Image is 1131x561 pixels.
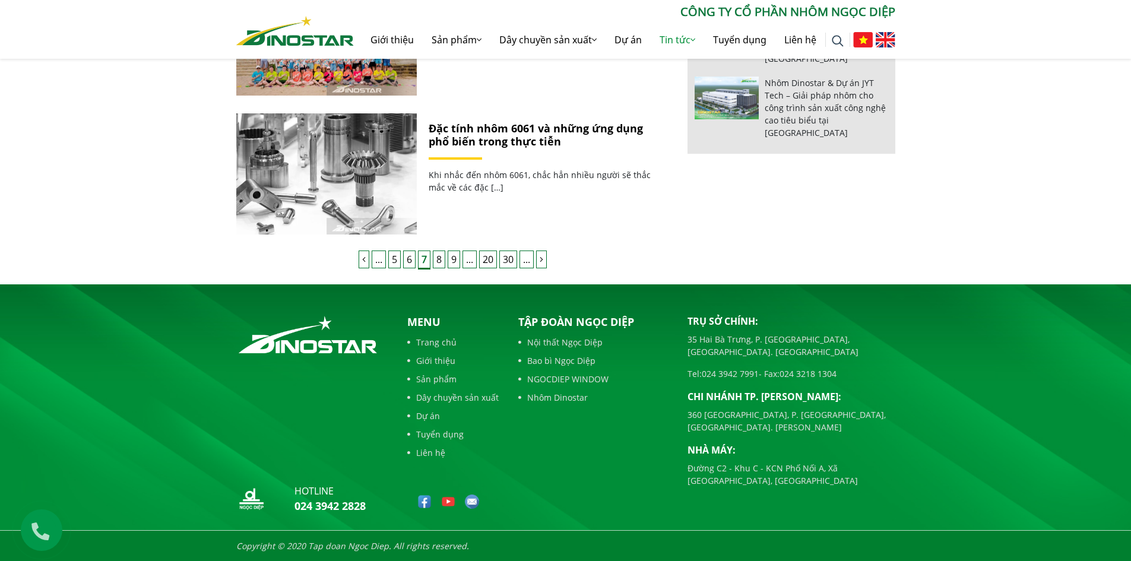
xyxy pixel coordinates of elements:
img: Nhôm Dinostar [236,16,354,46]
a: Bao bì Ngọc Diệp [518,354,670,367]
a: Dây chuyền sản xuất [407,391,499,404]
img: Tiếng Việt [853,32,873,47]
a: Dự án [606,21,651,59]
a: Đặc tính nhôm 6061 và những ứng dụng phổ biến trong thực tiễn [429,121,643,148]
p: Menu [407,314,499,330]
p: 35 Hai Bà Trưng, P. [GEOGRAPHIC_DATA], [GEOGRAPHIC_DATA]. [GEOGRAPHIC_DATA] [688,333,895,358]
a: Sản phẩm [407,373,499,385]
p: Trụ sở chính: [688,314,895,328]
a: Nhôm Dinostar [518,391,670,404]
span: ... [372,251,386,268]
p: 360 [GEOGRAPHIC_DATA], P. [GEOGRAPHIC_DATA], [GEOGRAPHIC_DATA]. [PERSON_NAME] [688,408,895,433]
a: Trang sau [536,251,547,268]
p: Đường C2 - Khu C - KCN Phố Nối A, Xã [GEOGRAPHIC_DATA], [GEOGRAPHIC_DATA] [688,462,895,487]
a: 024 3942 7991 [702,368,759,379]
a: Trang trước [359,251,369,268]
img: logo_nd_footer [236,484,266,514]
a: Giới thiệu [362,21,423,59]
p: Chi nhánh TP. [PERSON_NAME]: [688,389,895,404]
p: Tập đoàn Ngọc Diệp [518,314,670,330]
a: 8 [433,251,445,268]
span: ... [462,251,477,268]
a: Liên hệ [775,21,825,59]
a: Giới thiệu [407,354,499,367]
a: 9 [448,251,460,268]
a: 5 [388,251,401,268]
a: Nội thất Ngọc Diệp [518,336,670,348]
p: CÔNG TY CỔ PHẦN NHÔM NGỌC DIỆP [354,3,895,21]
a: Liên hệ [407,446,499,459]
a: Nhôm Dinostar & Dự án JYT Tech – Giải pháp nhôm cho công trình sản xuất công nghệ cao tiêu biểu t... [765,77,886,138]
img: logo_footer [236,314,379,356]
a: Dây chuyền sản xuất [490,21,606,59]
img: Nhôm Dinostar & Dự án JYT Tech – Giải pháp nhôm cho công trình sản xuất công nghệ cao tiêu biểu t... [695,77,759,119]
a: Sản phẩm [423,21,490,59]
p: Nhà máy: [688,443,895,457]
img: Đặc tính nhôm 6061 và những ứng dụng phổ biến trong thực tiễn [236,113,416,234]
span: ... [519,251,534,268]
a: Tin tức [651,21,704,59]
a: 024 3942 2828 [294,499,366,513]
a: Dự án [407,410,499,422]
a: NGOCDIEP WINDOW [518,373,670,385]
a: 20 [479,251,497,268]
i: Copyright © 2020 Tap doan Ngoc Diep. All rights reserved. [236,540,469,552]
p: hotline [294,484,366,498]
img: English [876,32,895,47]
a: Tuyển dụng [407,428,499,440]
span: 7 [418,251,430,270]
a: Trang chủ [407,336,499,348]
a: Tuyển dụng [704,21,775,59]
p: Khi nhắc đến nhôm 6061, chắc hẳn nhiều người sẽ thắc mắc về các đặc […] [429,169,658,194]
a: Đặc tính nhôm 6061 và những ứng dụng phổ biến trong thực tiễn [236,113,417,234]
a: 6 [403,251,416,268]
p: Tel: - Fax: [688,367,895,380]
img: search [832,35,844,47]
a: 024 3218 1304 [780,368,837,379]
a: 30 [499,251,517,268]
